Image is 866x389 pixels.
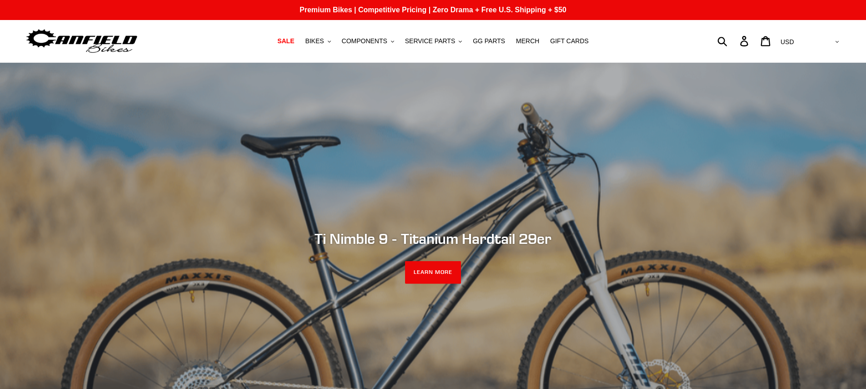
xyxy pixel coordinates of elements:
a: LEARN MORE [405,261,461,284]
button: BIKES [300,35,335,47]
a: GIFT CARDS [546,35,593,47]
span: SERVICE PARTS [405,37,455,45]
span: COMPONENTS [342,37,387,45]
h2: Ti Nimble 9 - Titanium Hardtail 29er [185,230,681,248]
span: GIFT CARDS [550,37,589,45]
a: GG PARTS [468,35,510,47]
input: Search [722,31,746,51]
a: MERCH [511,35,544,47]
span: MERCH [516,37,539,45]
span: SALE [277,37,294,45]
a: SALE [273,35,299,47]
button: SERVICE PARTS [400,35,466,47]
span: BIKES [305,37,324,45]
span: GG PARTS [473,37,505,45]
button: COMPONENTS [337,35,399,47]
img: Canfield Bikes [25,27,139,56]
